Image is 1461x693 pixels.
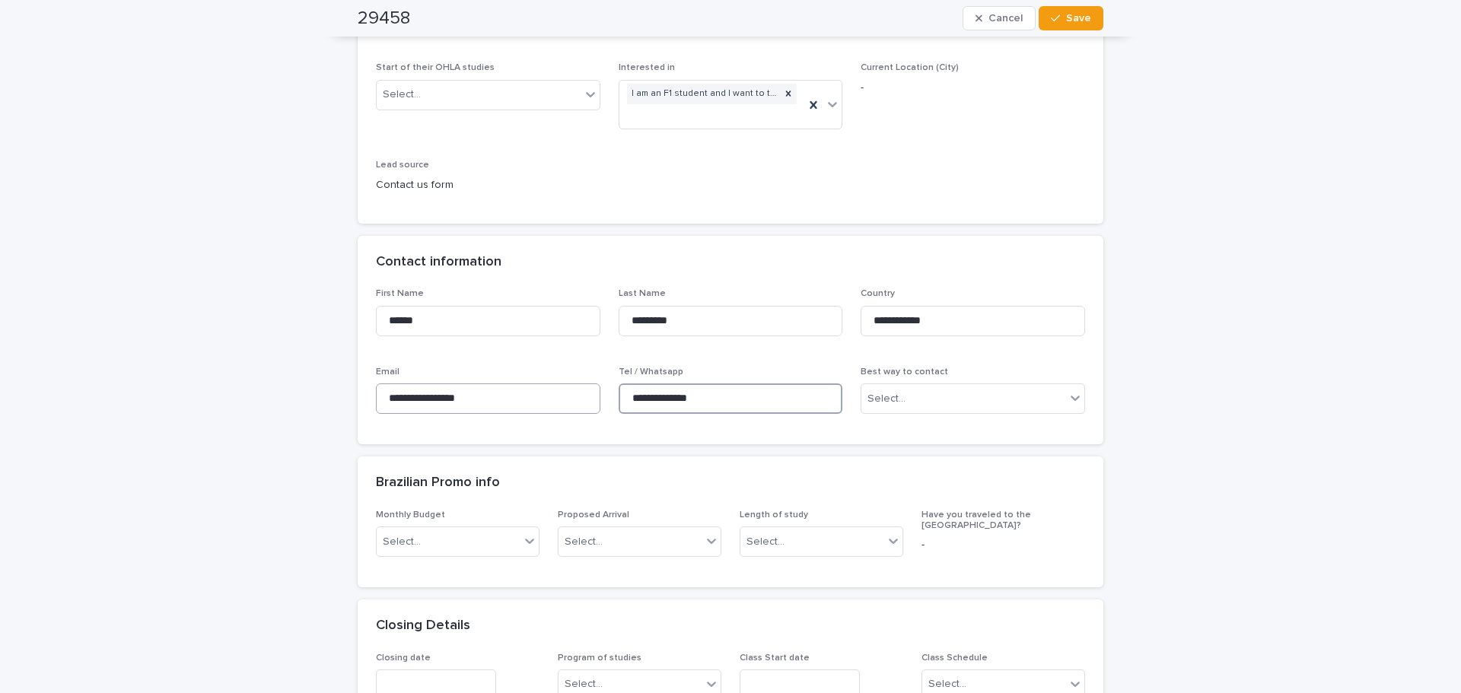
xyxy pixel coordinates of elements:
[921,510,1031,530] span: Have you traveled to the [GEOGRAPHIC_DATA]?
[861,63,959,72] span: Current Location (City)
[746,534,785,550] div: Select...
[1066,13,1091,24] span: Save
[376,177,600,193] p: Contact us form
[565,534,603,550] div: Select...
[861,289,895,298] span: Country
[921,537,1085,553] p: -
[963,6,1036,30] button: Cancel
[1039,6,1103,30] button: Save
[619,63,675,72] span: Interested in
[383,87,421,103] div: Select...
[376,475,500,491] h2: Brazilian Promo info
[376,254,501,271] h2: Contact information
[376,653,431,663] span: Closing date
[358,8,410,30] h2: 29458
[376,161,429,170] span: Lead source
[740,510,808,520] span: Length of study
[376,63,495,72] span: Start of their OHLA studies
[740,653,810,663] span: Class Start date
[376,367,399,377] span: Email
[861,80,1085,96] p: -
[558,510,629,520] span: Proposed Arrival
[921,653,988,663] span: Class Schedule
[867,391,906,407] div: Select...
[376,510,445,520] span: Monthly Budget
[988,13,1023,24] span: Cancel
[558,653,641,663] span: Program of studies
[861,367,948,377] span: Best way to contact
[565,676,603,692] div: Select...
[383,534,421,550] div: Select...
[627,84,781,104] div: I am an F1 student and I want to transfer to [GEOGRAPHIC_DATA]
[376,618,470,634] h2: Closing Details
[928,676,966,692] div: Select...
[619,289,666,298] span: Last Name
[376,289,424,298] span: First Name
[619,367,683,377] span: Tel / Whatsapp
